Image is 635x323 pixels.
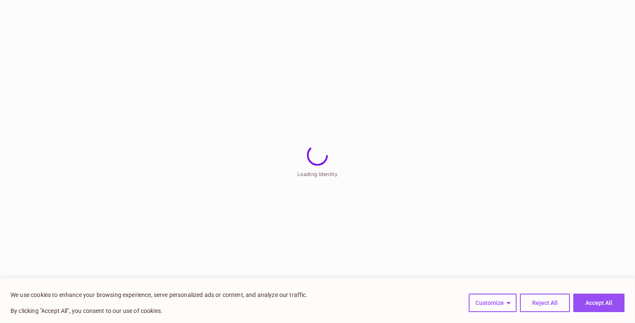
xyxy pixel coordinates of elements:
span: Loading Identity [297,171,338,177]
p: By clicking "Accept All", you consent to our use of cookies. [10,306,308,316]
button: Reject All [520,294,570,312]
p: We use cookies to enhance your browsing experience, serve personalized ads or content, and analyz... [10,290,308,300]
button: Accept All [573,294,625,312]
button: Customize [469,294,517,312]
